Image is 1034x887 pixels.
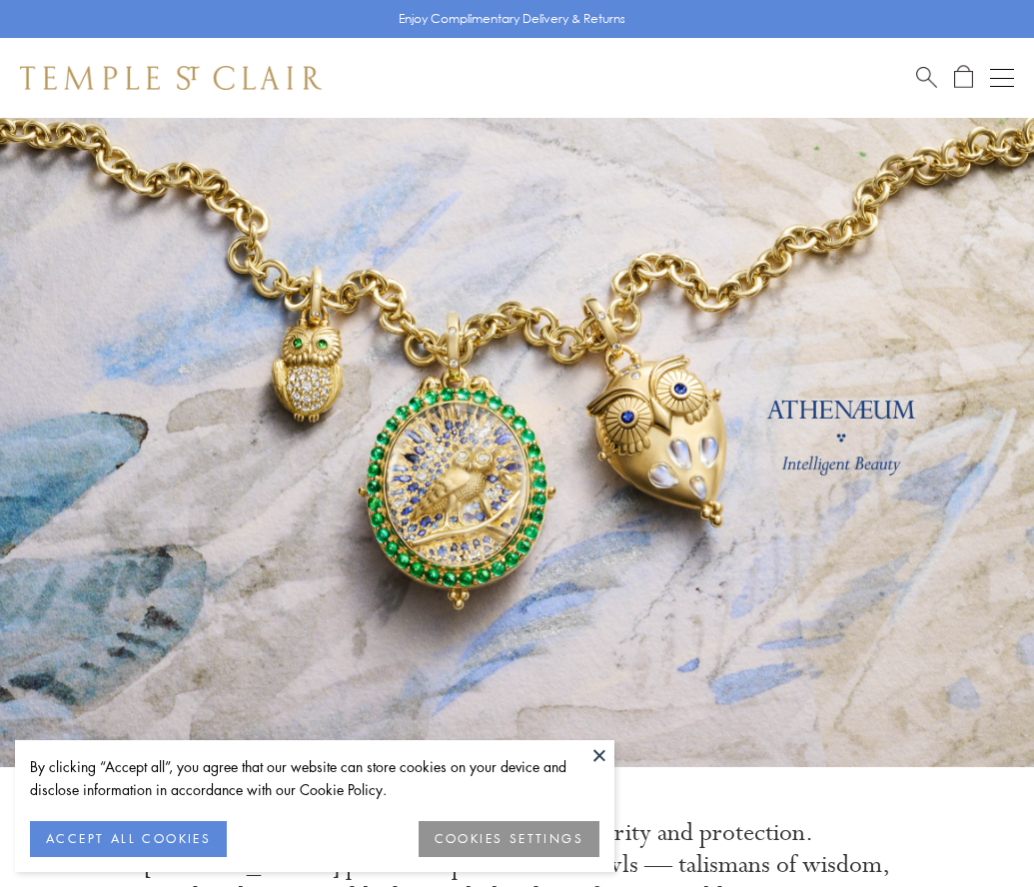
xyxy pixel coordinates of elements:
[990,66,1014,90] button: Open navigation
[916,65,937,90] a: Search
[20,66,322,90] img: Temple St. Clair
[30,755,599,801] div: By clicking “Accept all”, you agree that our website can store cookies on your device and disclos...
[954,65,973,90] a: Open Shopping Bag
[399,9,625,29] p: Enjoy Complimentary Delivery & Returns
[419,821,599,857] button: COOKIES SETTINGS
[30,821,227,857] button: ACCEPT ALL COOKIES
